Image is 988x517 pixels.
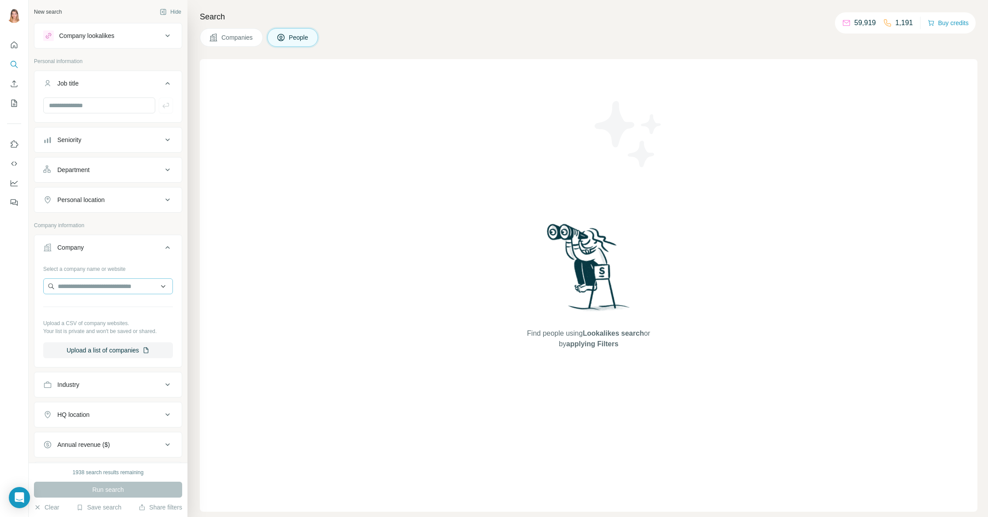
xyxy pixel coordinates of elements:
button: Personal location [34,189,182,210]
button: Use Surfe API [7,156,21,172]
h4: Search [200,11,977,23]
div: Company lookalikes [59,31,114,40]
p: Personal information [34,57,182,65]
button: Quick start [7,37,21,53]
div: New search [34,8,62,16]
img: Surfe Illustration - Stars [589,94,668,174]
span: applying Filters [566,340,618,348]
span: Find people using or by [518,328,659,349]
span: People [289,33,309,42]
button: Save search [76,503,121,512]
div: Company [57,243,84,252]
button: Search [7,56,21,72]
span: Companies [221,33,254,42]
button: Share filters [138,503,182,512]
div: Industry [57,380,79,389]
button: Annual revenue ($) [34,434,182,455]
div: Personal location [57,195,105,204]
button: Enrich CSV [7,76,21,92]
button: Hide [153,5,187,19]
div: HQ location [57,410,90,419]
button: Clear [34,503,59,512]
button: Upload a list of companies [43,342,173,358]
button: Dashboard [7,175,21,191]
div: Open Intercom Messenger [9,487,30,508]
p: 59,919 [854,18,876,28]
p: Your list is private and won't be saved or shared. [43,327,173,335]
button: Company lookalikes [34,25,182,46]
button: HQ location [34,404,182,425]
div: Seniority [57,135,81,144]
button: Seniority [34,129,182,150]
button: My lists [7,95,21,111]
button: Department [34,159,182,180]
div: Annual revenue ($) [57,440,110,449]
div: 1938 search results remaining [73,468,144,476]
button: Feedback [7,195,21,210]
div: Job title [57,79,79,88]
p: Upload a CSV of company websites. [43,319,173,327]
p: Company information [34,221,182,229]
span: Lookalikes search [583,330,644,337]
div: Select a company name or website [43,262,173,273]
button: Company [34,237,182,262]
div: Department [57,165,90,174]
button: Job title [34,73,182,97]
p: 1,191 [895,18,913,28]
button: Industry [34,374,182,395]
button: Use Surfe on LinkedIn [7,136,21,152]
img: Surfe Illustration - Woman searching with binoculars [543,221,635,320]
button: Buy credits [928,17,969,29]
img: Avatar [7,9,21,23]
